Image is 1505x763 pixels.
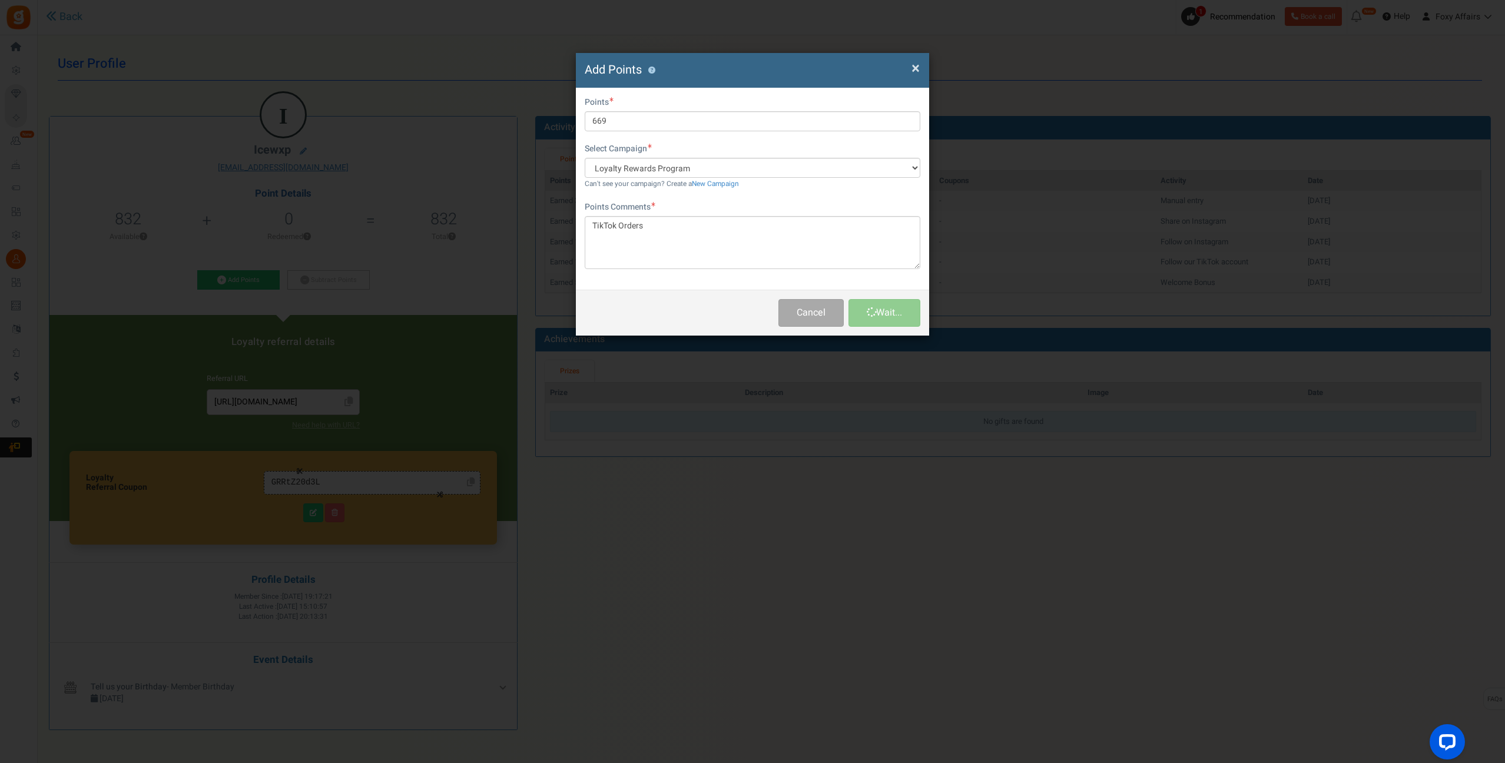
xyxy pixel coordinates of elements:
[585,143,652,155] label: Select Campaign
[585,61,642,78] span: Add Points
[585,179,739,189] small: Can't see your campaign? Create a
[585,201,655,213] label: Points Comments
[778,299,844,327] button: Cancel
[648,67,655,74] button: ?
[692,179,739,189] a: New Campaign
[911,57,920,79] span: ×
[585,97,614,108] label: Points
